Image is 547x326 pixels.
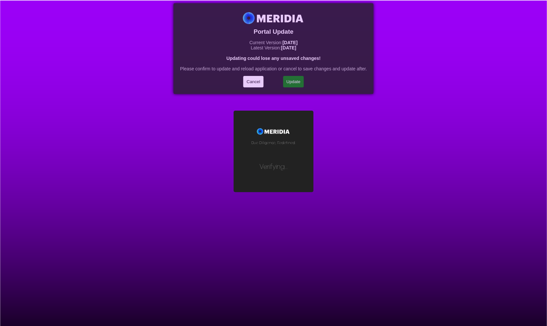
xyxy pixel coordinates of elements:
[283,76,304,87] button: Update
[243,76,264,87] button: Cancel
[282,40,297,45] strong: [DATE]
[226,56,321,61] strong: Updating could lose any unsaved changes!
[241,10,306,27] img: Meridia Logo
[281,45,296,50] strong: [DATE]
[180,40,367,71] p: Current Version: Latest Version: Please confirm to update and reload application or cancel to sav...
[180,28,367,35] h3: Portal Update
